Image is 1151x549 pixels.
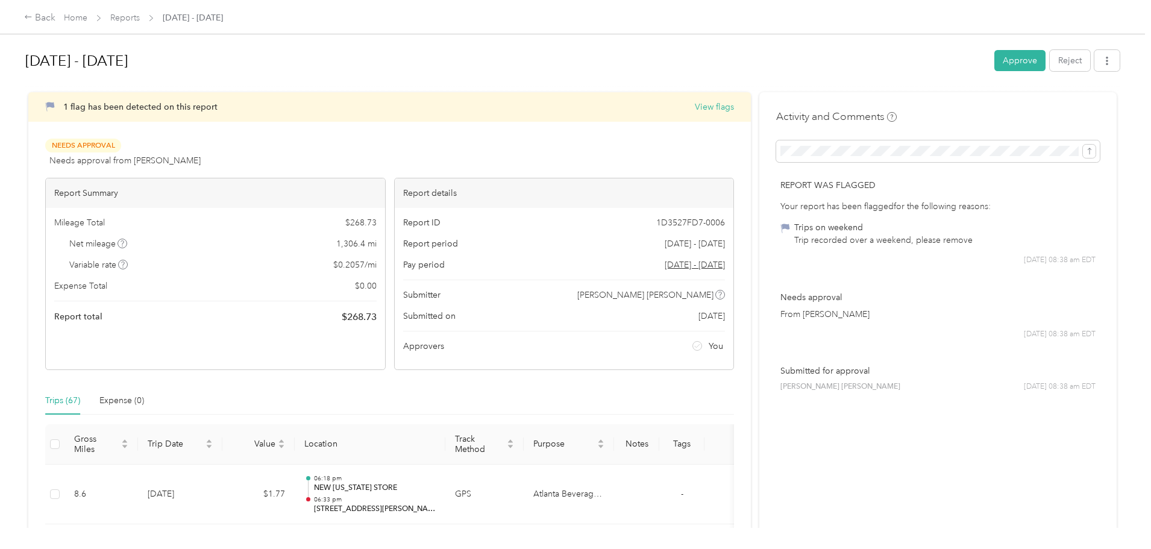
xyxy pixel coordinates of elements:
th: Purpose [524,424,614,465]
span: caret-down [597,443,604,450]
td: 8.6 [64,465,138,525]
div: Trips (67) [45,394,80,407]
span: 1D3527FD7-0006 [656,216,725,229]
span: caret-down [278,443,285,450]
td: $1.77 [222,465,295,525]
td: [DATE] [138,465,222,525]
span: [DATE] - [DATE] [665,237,725,250]
span: Report period [403,237,458,250]
span: Report ID [403,216,441,229]
div: Back [24,11,55,25]
button: Reject [1050,50,1090,71]
span: Approvers [403,340,444,353]
p: NEW [US_STATE] STORE [314,483,436,494]
h4: Activity and Comments [776,109,897,124]
span: caret-down [205,443,213,450]
th: Value [222,424,295,465]
span: Variable rate [69,259,128,271]
span: Value [232,439,275,449]
h1: Aug 1 - 31, 2025 [25,46,986,75]
span: Gross Miles [74,434,119,454]
span: [DATE] 08:38 am EDT [1024,329,1096,340]
button: View flags [695,101,734,113]
span: $ 268.73 [342,310,377,324]
a: Reports [110,13,140,23]
p: Submitted for approval [780,365,1096,377]
p: From [PERSON_NAME] [780,308,1096,321]
span: - [681,489,683,499]
span: [DATE] 08:38 am EDT [1024,381,1096,392]
span: [PERSON_NAME] [PERSON_NAME] [780,381,900,392]
div: Report details [395,178,734,208]
td: Atlanta Beverage Company [524,465,614,525]
span: $ 0.00 [355,280,377,292]
span: caret-up [597,438,604,445]
span: [DATE] [698,310,725,322]
th: Notes [614,424,659,465]
span: $ 268.73 [345,216,377,229]
td: GPS [445,465,524,525]
th: Gross Miles [64,424,138,465]
a: Home [64,13,87,23]
th: Track Method [445,424,524,465]
iframe: Everlance-gr Chat Button Frame [1084,482,1151,549]
span: Net mileage [69,237,128,250]
span: [PERSON_NAME] [PERSON_NAME] [577,289,713,301]
th: Tags [659,424,704,465]
th: Location [295,424,445,465]
span: caret-down [121,443,128,450]
span: [DATE] 08:38 am EDT [1024,255,1096,266]
th: Trip Date [138,424,222,465]
span: Track Method [455,434,504,454]
span: Submitted on [403,310,456,322]
span: Trip Date [148,439,203,449]
span: Submitter [403,289,441,301]
p: Report was flagged [780,179,1096,192]
div: Expense (0) [99,394,144,407]
span: Needs approval from [PERSON_NAME] [49,154,201,167]
p: 06:18 pm [314,474,436,483]
button: Approve [994,50,1046,71]
span: caret-down [507,443,514,450]
span: caret-up [278,438,285,445]
span: Expense Total [54,280,107,292]
span: Purpose [533,439,595,449]
span: Pay period [403,259,445,271]
span: [DATE] - [DATE] [163,11,223,24]
span: caret-up [507,438,514,445]
span: Go to pay period [665,259,725,271]
span: Needs Approval [45,139,121,152]
div: Your report has been flagged for the following reasons: [780,200,1096,213]
span: $ 0.2057 / mi [333,259,377,271]
span: caret-up [205,438,213,445]
p: 06:33 pm [314,495,436,504]
div: Trips on weekend [794,221,973,234]
span: 1,306.4 mi [336,237,377,250]
span: caret-up [121,438,128,445]
div: Trip recorded over a weekend, please remove [794,234,973,246]
p: [STREET_ADDRESS][PERSON_NAME] [314,504,436,515]
span: Report total [54,310,102,323]
span: 1 flag has been detected on this report [63,102,218,112]
p: Needs approval [780,291,1096,304]
div: Report Summary [46,178,385,208]
span: Mileage Total [54,216,105,229]
span: You [709,340,723,353]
